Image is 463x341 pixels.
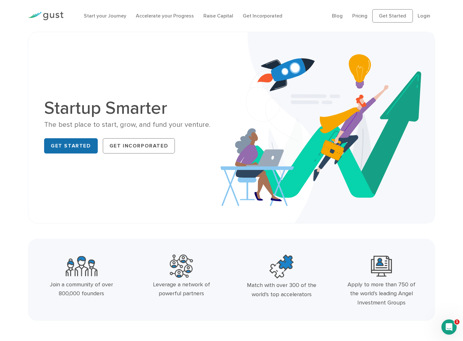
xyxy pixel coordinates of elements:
[44,138,98,153] a: Get Started
[145,280,218,299] div: Leverage a network of powerful partners
[354,272,463,341] iframe: Chat Widget
[136,13,194,19] a: Accelerate your Progress
[371,255,392,278] img: Leading Angel Investment
[170,255,193,278] img: Powerful Partners
[245,281,318,299] div: Match with over 300 of the world’s top accelerators
[332,13,343,19] a: Blog
[352,13,367,19] a: Pricing
[221,32,435,223] img: Startup Smarter Hero
[28,12,63,20] img: Gust Logo
[345,280,418,308] div: Apply to more than 750 of the world’s leading Angel Investment Groups
[44,99,227,117] h1: Startup Smarter
[84,13,126,19] a: Start your Journey
[66,255,97,278] img: Community Founders
[372,9,413,23] a: Get Started
[203,13,233,19] a: Raise Capital
[243,13,282,19] a: Get Incorporated
[44,120,227,129] div: The best place to start, grow, and fund your venture.
[418,13,430,19] a: Login
[45,280,117,299] div: Join a community of over 800,000 founders
[103,138,175,153] a: Get Incorporated
[269,255,294,279] img: Top Accelerators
